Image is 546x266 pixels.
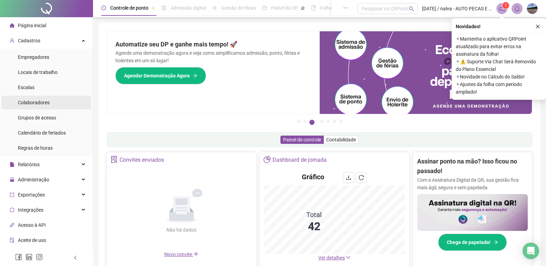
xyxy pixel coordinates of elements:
div: Open Intercom Messenger [523,243,539,259]
p: Agende uma demonstração agora e veja como simplificamos admissão, ponto, férias e holerites em um... [115,49,311,64]
img: 23117 [527,3,537,14]
div: Dashboard de jornada [272,154,327,166]
span: linkedin [25,254,32,260]
span: Acesso à API [18,222,46,228]
span: plus [193,251,199,257]
span: Administração [18,177,49,182]
a: Ver detalhes down [318,255,351,260]
span: left [73,255,78,260]
span: Novidades ! [456,23,481,30]
span: pushpin [301,6,305,10]
span: reload [359,175,364,180]
span: Painel de controle [283,137,321,142]
span: ellipsis [343,6,348,10]
div: Não há dados [150,226,213,234]
button: 6 [333,120,336,123]
span: Painel do DP [271,5,298,11]
span: ⚬ Ajustes da folha com período ampliado! [456,81,542,96]
span: ⚬ Novidade no Cálculo do Saldo! [456,73,542,81]
span: audit [10,238,14,243]
span: solution [111,156,118,163]
span: Integrações [18,207,43,213]
span: sync [10,208,14,212]
span: Controle de ponto [110,5,148,11]
span: file [10,162,14,167]
span: Aceite de uso [18,237,46,243]
span: Empregadores [18,54,49,60]
button: 7 [339,120,342,123]
span: file-done [162,6,166,10]
p: Com a Assinatura Digital da QR, sua gestão fica mais ágil, segura e sem papelada. [417,176,528,191]
span: sun [212,6,217,10]
span: Escalas [18,85,34,90]
span: pie-chart [264,156,271,163]
span: Colaboradores [18,100,50,105]
span: Página inicial [18,23,46,28]
span: arrow-right [193,73,197,78]
span: home [10,23,14,28]
span: book [311,6,316,10]
span: Folha de pagamento [320,5,364,11]
button: 3 [309,120,315,125]
span: arrow-right [493,240,498,245]
button: Chega de papelada! [438,234,507,251]
span: clock-circle [101,6,106,10]
span: Gestão de férias [221,5,256,11]
span: pushpin [151,6,155,10]
button: 4 [320,120,324,123]
span: ⚬ Mantenha o aplicativo QRPoint atualizado para evitar erros na assinatura da folha! [456,35,542,58]
span: lock [10,177,14,182]
span: api [10,223,14,227]
span: Admissão digital [171,5,206,11]
span: Grupos de acesso [18,115,56,120]
span: ⚬ ⚠️ Suporte Via Chat Será Removido do Plano Essencial [456,58,542,73]
h2: Assinar ponto na mão? Isso ficou no passado! [417,157,528,176]
span: down [346,255,351,260]
button: Agendar Demonstração Agora [115,67,206,84]
span: Ver detalhes [318,255,345,260]
img: banner%2F02c71560-61a6-44d4-94b9-c8ab97240462.png [417,194,528,231]
span: Locais de trabalho [18,70,58,75]
span: notification [499,6,505,12]
span: search [409,6,414,11]
div: Convites enviados [120,154,164,166]
sup: 1 [502,2,509,9]
span: Novo convite [164,252,199,257]
span: Chega de papelada! [447,238,491,246]
span: Calendário de feriados [18,130,66,136]
button: 1 [297,120,300,123]
span: download [346,175,351,180]
span: Relatórios [18,162,40,167]
span: user-add [10,38,14,43]
span: Contabilidade [326,137,356,142]
span: export [10,192,14,197]
h4: Gráfico [302,172,324,182]
span: close [535,24,540,29]
span: instagram [36,254,43,260]
h2: Automatize seu DP e ganhe mais tempo! 🚀 [115,40,311,49]
span: dashboard [262,6,267,10]
span: Exportações [18,192,45,198]
span: Agendar Demonstração Agora [124,72,190,79]
button: 2 [303,120,307,123]
span: Cadastros [18,38,40,43]
span: [DATE] / nalva - AUTO PECAS E SERVICOS MODELO LTDA [422,5,492,12]
span: 1 [505,3,507,8]
img: banner%2Fd57e337e-a0d3-4837-9615-f134fc33a8e6.png [320,31,532,114]
button: 5 [327,120,330,123]
span: facebook [15,254,22,260]
span: bell [514,6,520,12]
span: Regras de horas [18,145,53,151]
